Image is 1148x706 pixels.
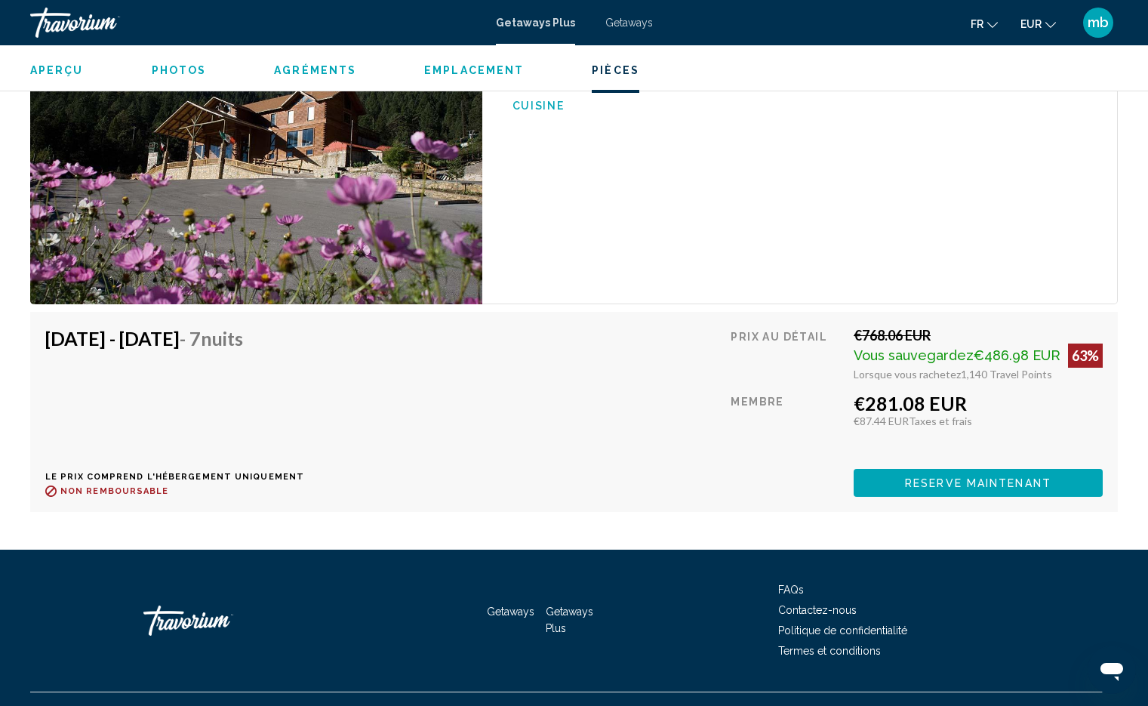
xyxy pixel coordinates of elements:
[274,64,356,76] span: Agréments
[1088,15,1109,30] span: mb
[30,2,482,304] img: ii_bqm1.jpg
[778,645,881,657] a: Termes et conditions
[487,606,534,618] a: Getaways
[1020,18,1042,30] span: EUR
[1079,7,1118,39] button: User Menu
[274,63,356,77] button: Agréments
[731,327,842,381] div: Prix au détail
[854,415,1103,427] div: €87.44 EUR
[152,63,207,77] button: Photos
[201,327,243,350] span: nuits
[30,63,84,77] button: Aperçu
[854,347,974,363] span: Vous sauvegardez
[971,18,983,30] span: fr
[971,13,998,35] button: Change language
[854,368,961,381] span: Lorsque vous rachetez
[60,486,169,496] span: Non remboursable
[592,63,639,77] button: Pièces
[854,392,1103,415] div: €281.08 EUR
[30,8,481,38] a: Travorium
[512,100,800,112] p: Cuisine
[180,327,243,350] span: - 7
[731,392,842,458] div: Membre
[45,327,293,350] h4: [DATE] - [DATE]
[854,469,1103,497] button: Reserve maintenant
[592,64,639,76] span: Pièces
[961,368,1052,381] span: 1,140 Travel Points
[143,598,294,643] a: Travorium
[152,64,207,76] span: Photos
[1088,646,1136,694] iframe: Bouton de lancement de la fenêtre de messagerie
[1068,344,1103,368] div: 63%
[424,64,524,76] span: Emplacement
[905,477,1051,489] span: Reserve maintenant
[45,472,304,482] p: Le prix comprend l'hébergement uniquement
[974,347,1060,363] span: €486.98 EUR
[854,327,1103,344] div: €768.06 EUR
[909,415,972,427] span: Taxes et frais
[1020,13,1056,35] button: Change currency
[605,17,653,29] a: Getaways
[546,606,593,634] a: Getaways Plus
[30,64,84,76] span: Aperçu
[424,63,524,77] button: Emplacement
[778,584,804,596] a: FAQs
[778,624,907,637] a: Politique de confidentialité
[496,17,575,29] a: Getaways Plus
[778,604,857,616] a: Contactez-nous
